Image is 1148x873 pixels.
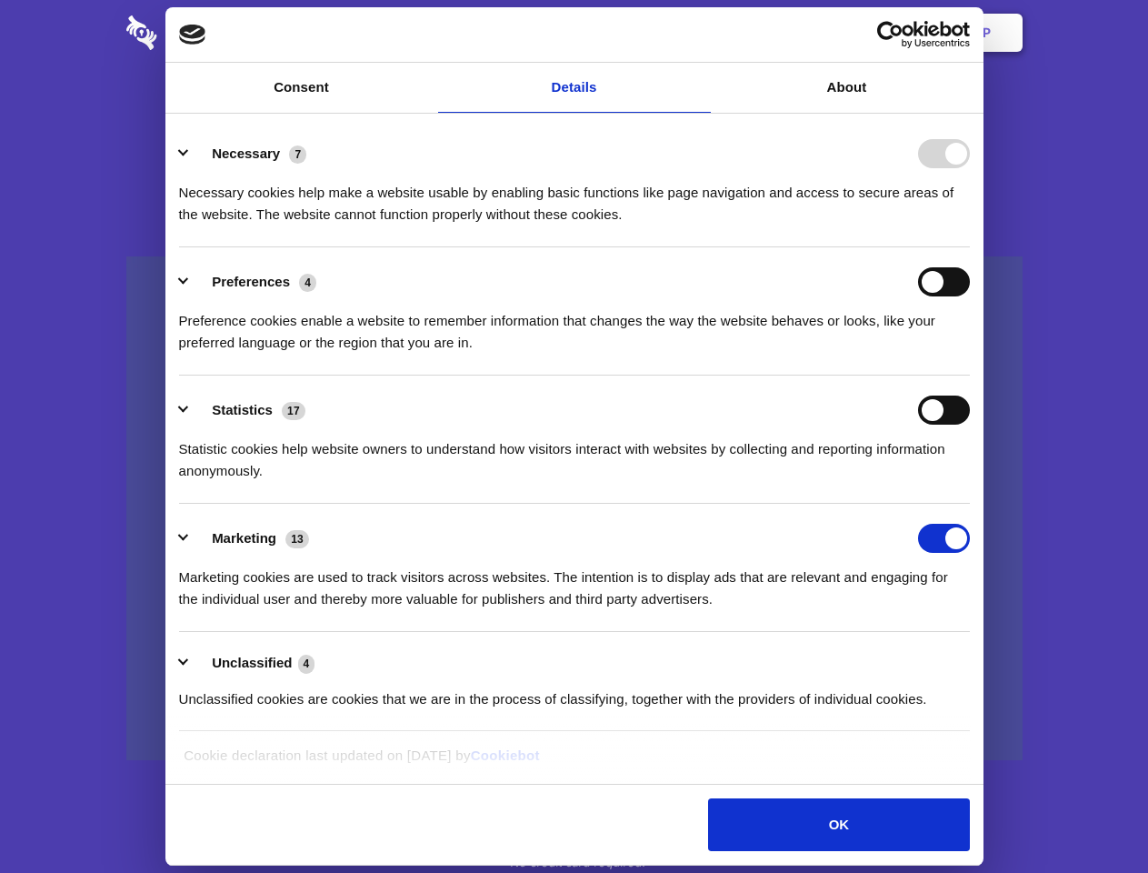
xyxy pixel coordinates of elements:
img: logo [179,25,206,45]
a: About [711,63,983,113]
label: Statistics [212,402,273,417]
iframe: Drift Widget Chat Controller [1057,782,1126,851]
button: OK [708,798,969,851]
h4: Auto-redaction of sensitive data, encrypted data sharing and self-destructing private chats. Shar... [126,166,1023,226]
a: Wistia video thumbnail [126,256,1023,761]
a: Usercentrics Cookiebot - opens in a new window [811,21,970,48]
button: Preferences (4) [179,267,328,296]
h1: Eliminate Slack Data Loss. [126,82,1023,147]
a: Details [438,63,711,113]
span: 17 [282,402,305,420]
label: Necessary [212,145,280,161]
img: logo-wordmark-white-trans-d4663122ce5f474addd5e946df7df03e33cb6a1c49d2221995e7729f52c070b2.svg [126,15,282,50]
a: Cookiebot [471,748,540,763]
label: Preferences [212,274,290,289]
button: Unclassified (4) [179,652,326,675]
button: Statistics (17) [179,396,317,425]
span: 7 [289,145,306,164]
span: 4 [299,274,316,292]
a: Pricing [534,5,613,61]
button: Marketing (13) [179,524,321,553]
div: Unclassified cookies are cookies that we are in the process of classifying, together with the pro... [179,675,970,710]
div: Cookie declaration last updated on [DATE] by [170,745,978,780]
a: Consent [165,63,438,113]
div: Preference cookies enable a website to remember information that changes the way the website beha... [179,296,970,354]
span: 13 [285,530,309,548]
div: Necessary cookies help make a website usable by enabling basic functions like page navigation and... [179,168,970,226]
label: Marketing [212,530,276,546]
span: 4 [298,655,315,673]
a: Login [824,5,903,61]
div: Statistic cookies help website owners to understand how visitors interact with websites by collec... [179,425,970,482]
a: Contact [737,5,821,61]
div: Marketing cookies are used to track visitors across websites. The intention is to display ads tha... [179,553,970,610]
button: Necessary (7) [179,139,318,168]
